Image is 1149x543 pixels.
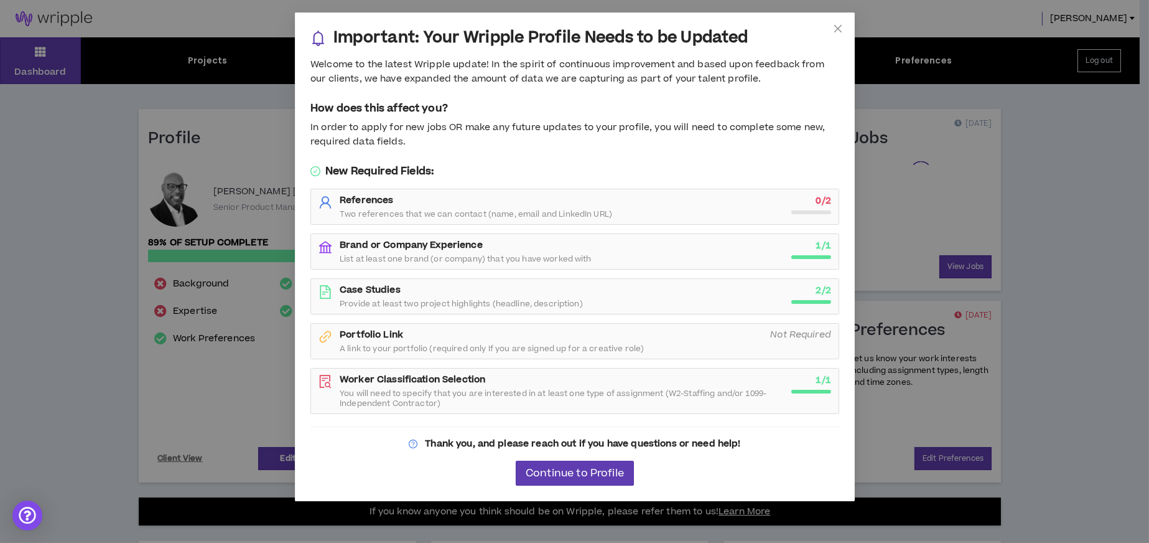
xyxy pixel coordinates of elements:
[816,374,830,387] strong: 1 / 1
[833,24,843,34] span: close
[340,283,401,296] strong: Case Studies
[310,58,839,86] div: Welcome to the latest Wripple update! In the spirit of continuous improvement and based upon feed...
[340,328,403,341] strong: Portfolio Link
[310,121,839,149] div: In order to apply for new jobs OR make any future updates to your profile, you will need to compl...
[340,344,644,354] span: A link to your portfolio (required only If you are signed up for a creative role)
[319,330,332,344] span: link
[340,373,485,386] strong: Worker Classification Selection
[340,299,583,309] span: Provide at least two project highlights (headline, description)
[310,101,839,116] h5: How does this affect you?
[340,254,592,264] span: List at least one brand (or company) that you have worked with
[821,12,855,46] button: Close
[319,375,332,389] span: file-search
[816,194,830,207] strong: 0 / 2
[515,461,633,486] button: Continue to Profile
[12,501,42,531] div: Open Intercom Messenger
[310,31,326,46] span: bell
[409,440,417,448] span: question-circle
[816,284,830,297] strong: 2 / 2
[319,285,332,299] span: file-text
[340,194,393,207] strong: References
[340,238,483,252] strong: Brand or Company Experience
[816,239,830,252] strong: 1 / 1
[340,389,784,408] span: You will need to specify that you are interested in at least one type of assignment (W2-Staffing ...
[333,28,748,48] h3: Important: Your Wripple Profile Needs to be Updated
[310,164,839,179] h5: New Required Fields:
[319,240,332,254] span: bank
[425,437,740,450] strong: Thank you, and please reach out if you have questions or need help!
[525,468,623,479] span: Continue to Profile
[319,196,332,209] span: user
[310,166,320,176] span: check-circle
[340,209,612,219] span: Two references that we can contact (name, email and LinkedIn URL)
[770,328,831,341] i: Not Required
